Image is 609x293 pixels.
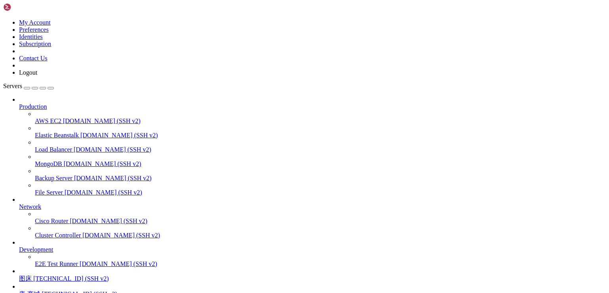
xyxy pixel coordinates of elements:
li: File Server [DOMAIN_NAME] (SSH v2) [35,182,606,196]
a: MongoDB [DOMAIN_NAME] (SSH v2) [35,160,606,168]
span: File Server [35,189,63,196]
a: Network [19,203,606,210]
li: AWS EC2 [DOMAIN_NAME] (SSH v2) [35,110,606,125]
span: [TECHNICAL_ID] (SSH v2) [33,275,109,282]
span: Backup Server [35,175,73,181]
span: [DOMAIN_NAME] (SSH v2) [65,189,142,196]
span: MongoDB [35,160,62,167]
span: Development [19,246,53,253]
a: Servers [3,83,54,89]
a: Backup Server [DOMAIN_NAME] (SSH v2) [35,175,606,182]
span: Cluster Controller [35,232,81,239]
a: Load Balancer [DOMAIN_NAME] (SSH v2) [35,146,606,153]
span: [DOMAIN_NAME] (SSH v2) [63,160,141,167]
a: Identities [19,33,43,40]
a: 图床 [TECHNICAL_ID] (SSH v2) [19,275,606,283]
span: Load Balancer [35,146,72,153]
li: Network [19,196,606,239]
li: MongoDB [DOMAIN_NAME] (SSH v2) [35,153,606,168]
li: Cisco Router [DOMAIN_NAME] (SSH v2) [35,210,606,225]
a: Elastic Beanstalk [DOMAIN_NAME] (SSH v2) [35,132,606,139]
a: Logout [19,69,37,76]
a: Cluster Controller [DOMAIN_NAME] (SSH v2) [35,232,606,239]
li: Load Balancer [DOMAIN_NAME] (SSH v2) [35,139,606,153]
li: Elastic Beanstalk [DOMAIN_NAME] (SSH v2) [35,125,606,139]
img: Shellngn [3,3,49,11]
a: AWS EC2 [DOMAIN_NAME] (SSH v2) [35,118,606,125]
li: Development [19,239,606,268]
li: Cluster Controller [DOMAIN_NAME] (SSH v2) [35,225,606,239]
span: 图床 [19,275,32,282]
li: E2E Test Runner [DOMAIN_NAME] (SSH v2) [35,253,606,268]
a: Cisco Router [DOMAIN_NAME] (SSH v2) [35,218,606,225]
span: Production [19,103,47,110]
span: Cisco Router [35,218,68,224]
span: [DOMAIN_NAME] (SSH v2) [82,232,160,239]
li: 图床 [TECHNICAL_ID] (SSH v2) [19,268,606,283]
li: Production [19,96,606,196]
a: E2E Test Runner [DOMAIN_NAME] (SSH v2) [35,260,606,268]
span: Servers [3,83,22,89]
a: Subscription [19,40,51,47]
a: Production [19,103,606,110]
span: [DOMAIN_NAME] (SSH v2) [74,175,152,181]
span: [DOMAIN_NAME] (SSH v2) [74,146,151,153]
a: Development [19,246,606,253]
a: Preferences [19,26,49,33]
a: File Server [DOMAIN_NAME] (SSH v2) [35,189,606,196]
span: [DOMAIN_NAME] (SSH v2) [80,260,157,267]
span: E2E Test Runner [35,260,78,267]
a: Contact Us [19,55,48,62]
a: My Account [19,19,51,26]
span: [DOMAIN_NAME] (SSH v2) [63,118,141,124]
span: Network [19,203,41,210]
span: [DOMAIN_NAME] (SSH v2) [80,132,158,139]
span: [DOMAIN_NAME] (SSH v2) [70,218,147,224]
span: Elastic Beanstalk [35,132,79,139]
li: Backup Server [DOMAIN_NAME] (SSH v2) [35,168,606,182]
span: AWS EC2 [35,118,61,124]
